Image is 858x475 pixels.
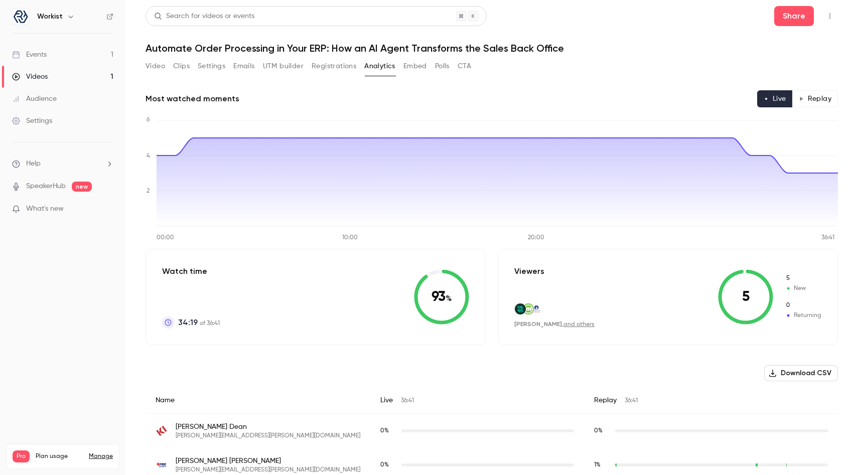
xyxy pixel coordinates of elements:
button: Emails [233,58,254,74]
span: Plan usage [36,452,83,460]
p: Viewers [514,265,544,277]
span: new [72,182,92,192]
button: Video [146,58,165,74]
span: Pro [13,450,30,462]
span: 0 % [594,428,603,434]
span: Returning [785,311,821,320]
button: Live [757,90,793,107]
img: zuora.com [515,303,526,314]
span: 0 % [380,428,389,434]
li: help-dropdown-opener [12,159,113,169]
button: CTA [458,58,471,74]
a: Manage [89,452,113,460]
img: ki.com [156,425,168,437]
div: Videos [12,72,48,82]
span: Help [26,159,41,169]
button: UTM builder [263,58,304,74]
tspan: 00:00 [157,235,174,241]
h2: Most watched moments [146,93,239,105]
tspan: 4 [147,153,150,159]
span: [PERSON_NAME][EMAIL_ADDRESS][PERSON_NAME][DOMAIN_NAME] [176,432,360,440]
img: udayton.edu [531,303,542,314]
span: [PERSON_NAME] Dean [176,422,360,432]
button: Registrations [312,58,356,74]
div: angela.dean@ki.com [146,414,838,448]
span: Live watch time [380,426,396,435]
tspan: 36:41 [821,235,834,241]
button: Share [774,6,814,26]
p: of 36:41 [178,316,220,329]
span: 0 % [380,462,389,468]
span: Returning [785,301,821,310]
span: Replay watch time [594,460,610,469]
p: Watch time [162,265,220,277]
button: Embed [403,58,427,74]
div: Settings [12,116,52,126]
span: [PERSON_NAME] [PERSON_NAME] [176,456,360,466]
h1: Automate Order Processing in Your ERP: How an AI Agent Transforms the Sales Back Office [146,42,838,54]
a: SpeakerHub [26,181,66,192]
tspan: 2 [147,188,150,194]
span: New [785,284,821,293]
button: Top Bar Actions [822,8,838,24]
button: Settings [198,58,225,74]
button: Polls [435,58,450,74]
div: Name [146,387,370,414]
button: Analytics [364,58,395,74]
button: Download CSV [764,365,838,381]
img: mccue.com [523,303,534,314]
img: Workist [13,9,29,25]
tspan: 10:00 [342,235,358,241]
div: Live [370,387,584,414]
span: 36:41 [625,398,638,404]
tspan: 6 [147,117,150,123]
span: Live watch time [380,460,396,469]
span: [PERSON_NAME] [514,321,562,328]
div: Events [12,50,47,60]
div: , [514,320,595,329]
button: Clips [173,58,190,74]
span: 36:41 [401,398,414,404]
span: 34:19 [178,316,198,329]
div: Search for videos or events [154,11,254,22]
h6: Workist [37,12,63,22]
button: Replay [792,90,838,107]
span: Replay watch time [594,426,610,435]
div: Audience [12,94,57,104]
span: [PERSON_NAME][EMAIL_ADDRESS][PERSON_NAME][DOMAIN_NAME] [176,466,360,474]
span: What's new [26,204,64,214]
div: Replay [584,387,838,414]
tspan: 20:00 [528,235,544,241]
iframe: Noticeable Trigger [101,205,113,214]
a: and others [563,322,595,328]
img: firststudentinc.com [156,459,168,471]
span: 1 % [594,462,601,468]
span: New [785,274,821,283]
